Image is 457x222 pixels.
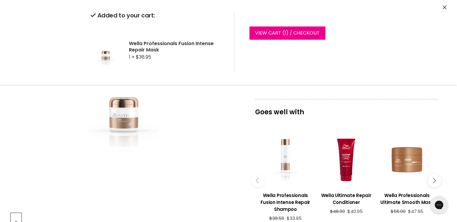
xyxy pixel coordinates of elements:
span: 1 × [129,54,135,60]
a: View product:Wella Ultimate Repair Conditioner [319,187,373,209]
span: $40.95 [347,208,362,214]
h2: Added to your cart: [90,12,224,19]
span: $36.95 [136,54,151,60]
img: Wella Professionals Fusion Intense Repair Mask [90,27,120,73]
h3: Wella Ultimate Repair Conditioner [319,192,373,206]
span: $39.50 [269,215,284,221]
iframe: Gorgias live chat messenger [427,194,451,216]
img: Wella Fusion Intense Repair Mask [70,15,175,174]
button: Close [443,5,446,11]
span: $33.95 [287,215,302,221]
span: 1 [285,29,286,36]
a: View cart (1) / Checkout [249,26,325,40]
span: $47.95 [408,208,423,214]
span: $48.00 [330,208,345,214]
h3: Wella Professionals Fusion Intense Repair Shampoo [258,192,313,213]
a: View product:Wella Professionals Ultimate Smooth Mask [379,187,434,209]
h3: Wella Professionals Ultimate Smooth Mask [379,192,434,206]
span: $56.00 [391,208,406,214]
a: View product:Wella Professionals Fusion Intense Repair Shampoo [258,187,313,216]
h2: Wella Professionals Fusion Intense Repair Mask [129,40,224,53]
p: Goes well with [255,99,437,119]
